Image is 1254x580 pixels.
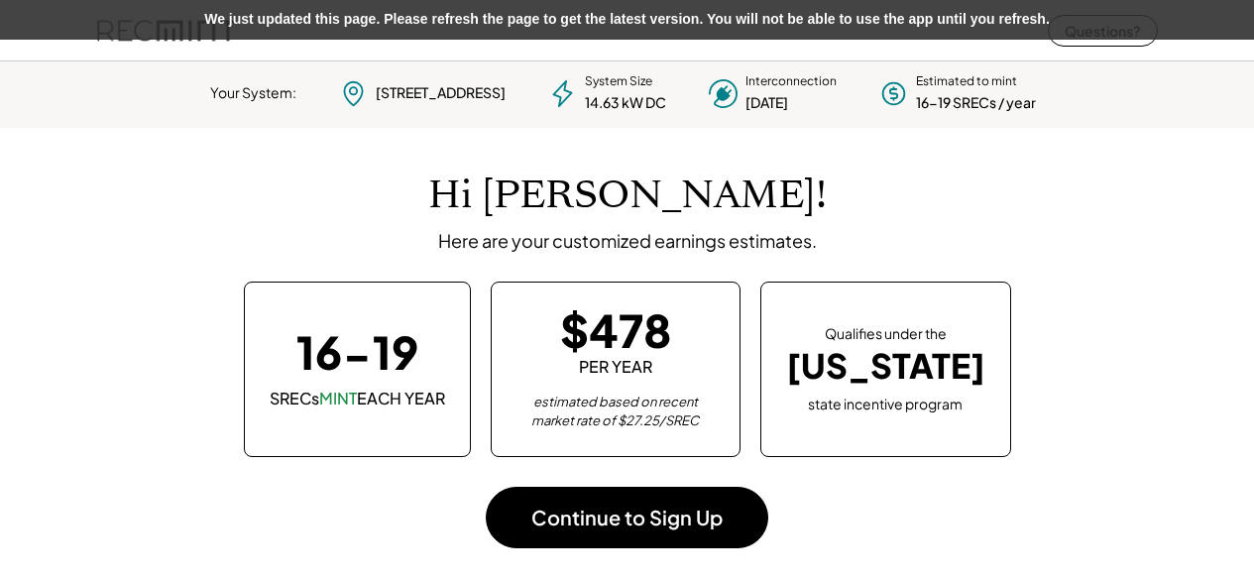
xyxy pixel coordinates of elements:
[916,93,1036,113] div: 16-19 SRECs / year
[438,229,817,252] div: Here are your customized earnings estimates.
[916,73,1017,90] div: Estimated to mint
[486,487,768,548] button: Continue to Sign Up
[825,324,947,344] div: Qualifies under the
[296,329,418,374] div: 16-19
[786,346,985,387] div: [US_STATE]
[745,73,837,90] div: Interconnection
[560,307,671,352] div: $478
[376,83,506,103] div: [STREET_ADDRESS]
[585,93,666,113] div: 14.63 kW DC
[745,93,788,113] div: [DATE]
[270,388,445,409] div: SRECs EACH YEAR
[210,83,296,103] div: Your System:
[579,356,652,378] div: PER YEAR
[428,173,827,219] h1: Hi [PERSON_NAME]!
[585,73,652,90] div: System Size
[808,392,963,414] div: state incentive program
[319,388,357,408] font: MINT
[516,393,715,431] div: estimated based on recent market rate of $27.25/SREC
